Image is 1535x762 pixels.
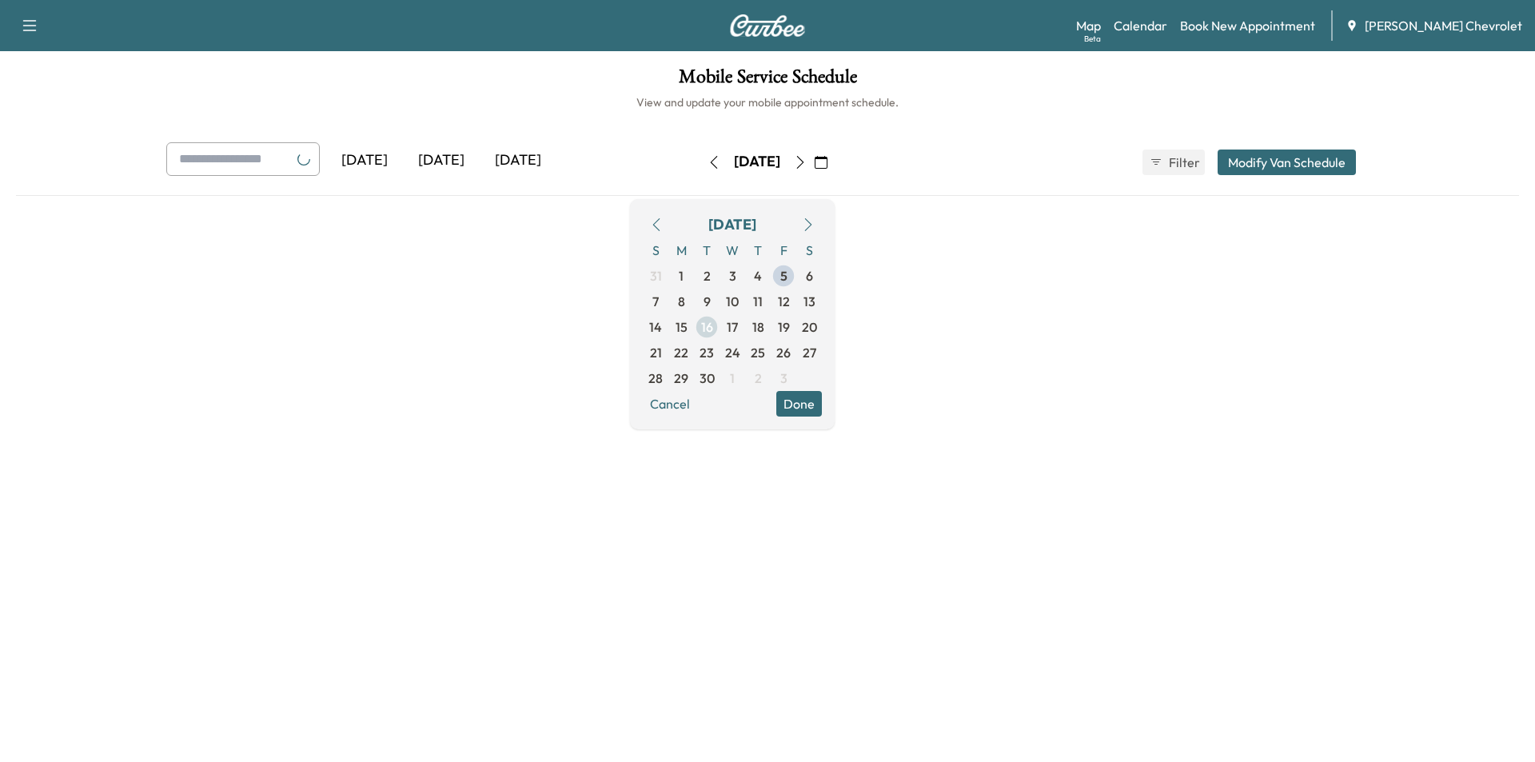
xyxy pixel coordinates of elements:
[776,343,791,362] span: 26
[796,237,822,263] span: S
[754,266,762,285] span: 4
[700,343,714,362] span: 23
[776,391,822,417] button: Done
[1218,150,1356,175] button: Modify Van Schedule
[674,343,688,362] span: 22
[326,142,403,179] div: [DATE]
[700,369,715,388] span: 30
[649,317,662,337] span: 14
[1180,16,1315,35] a: Book New Appointment
[701,317,713,337] span: 16
[771,237,796,263] span: F
[652,292,659,311] span: 7
[403,142,480,179] div: [DATE]
[694,237,720,263] span: T
[480,142,556,179] div: [DATE]
[643,391,697,417] button: Cancel
[727,317,738,337] span: 17
[1169,153,1198,172] span: Filter
[720,237,745,263] span: W
[729,266,736,285] span: 3
[1084,33,1101,45] div: Beta
[650,343,662,362] span: 21
[1142,150,1205,175] button: Filter
[704,292,711,311] span: 9
[778,317,790,337] span: 19
[780,369,787,388] span: 3
[1076,16,1101,35] a: MapBeta
[753,292,763,311] span: 11
[726,292,739,311] span: 10
[780,266,787,285] span: 5
[708,213,756,236] div: [DATE]
[751,343,765,362] span: 25
[752,317,764,337] span: 18
[803,343,816,362] span: 27
[678,292,685,311] span: 8
[1365,16,1522,35] span: [PERSON_NAME] Chevrolet
[806,266,813,285] span: 6
[725,343,740,362] span: 24
[16,94,1519,110] h6: View and update your mobile appointment schedule.
[778,292,790,311] span: 12
[676,317,688,337] span: 15
[668,237,694,263] span: M
[734,152,780,172] div: [DATE]
[679,266,684,285] span: 1
[802,317,817,337] span: 20
[674,369,688,388] span: 29
[729,14,806,37] img: Curbee Logo
[643,237,668,263] span: S
[730,369,735,388] span: 1
[755,369,762,388] span: 2
[648,369,663,388] span: 28
[1114,16,1167,35] a: Calendar
[745,237,771,263] span: T
[16,67,1519,94] h1: Mobile Service Schedule
[650,266,662,285] span: 31
[803,292,815,311] span: 13
[704,266,711,285] span: 2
